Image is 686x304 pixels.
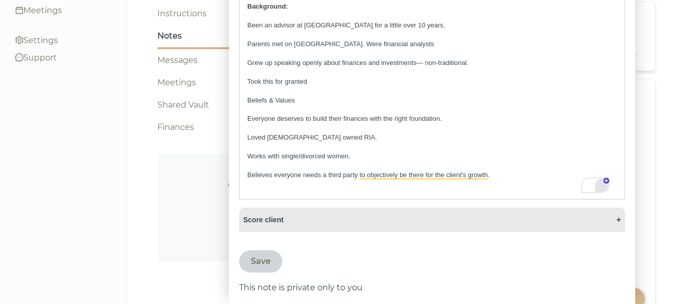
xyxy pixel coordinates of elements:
[157,3,483,25] a: Instructions
[15,52,111,64] div: Support
[157,8,483,20] div: Instructions
[247,171,617,180] p: Believes​ everyone needs a third party​ to objectively be there for the client​'s growth.
[157,94,483,116] a: Shared Vault
[157,77,483,89] div: Meetings
[15,36,23,44] span: setting
[247,114,617,123] p: Everyone deserves ​to build their finances with the right foundation.
[247,133,617,142] p: Loved [DEMOGRAPHIC_DATA] ​o​wned RIA.
[15,32,111,49] a: settingSettings
[157,121,483,133] div: Finances
[157,49,483,72] a: Messages
[239,282,625,294] div: This note is private only to you
[15,2,111,19] a: calendarMeetings
[15,35,111,47] div: Settings
[239,208,625,232] button: Score client+
[247,152,617,161] p: Works with single/divorced women.
[15,53,23,61] span: message
[247,77,617,86] p: ​Took this for granted
[247,40,617,49] p: Parents met on [GEOGRAPHIC_DATA]. Were ​financial analysts
[183,179,458,191] div: Create the first note about [PERSON_NAME]
[247,58,617,67] p: Grew up speaking openly about finances and investments— non-traditional.
[247,96,617,105] p: Beliefs & Values
[247,3,288,10] strong: Background:
[157,54,483,66] div: Messages
[157,99,483,111] div: Shared Vault
[616,215,621,224] span: +
[157,72,483,94] a: Meetings
[157,25,483,49] a: Notes
[247,21,617,30] p: Been an advisor at [GEOGRAPHIC_DATA] ​for a little over 10 years.
[157,30,483,42] div: Notes
[15,5,111,17] div: Meetings
[15,6,23,14] span: calendar
[157,116,483,139] a: Finances
[251,255,271,267] div: Save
